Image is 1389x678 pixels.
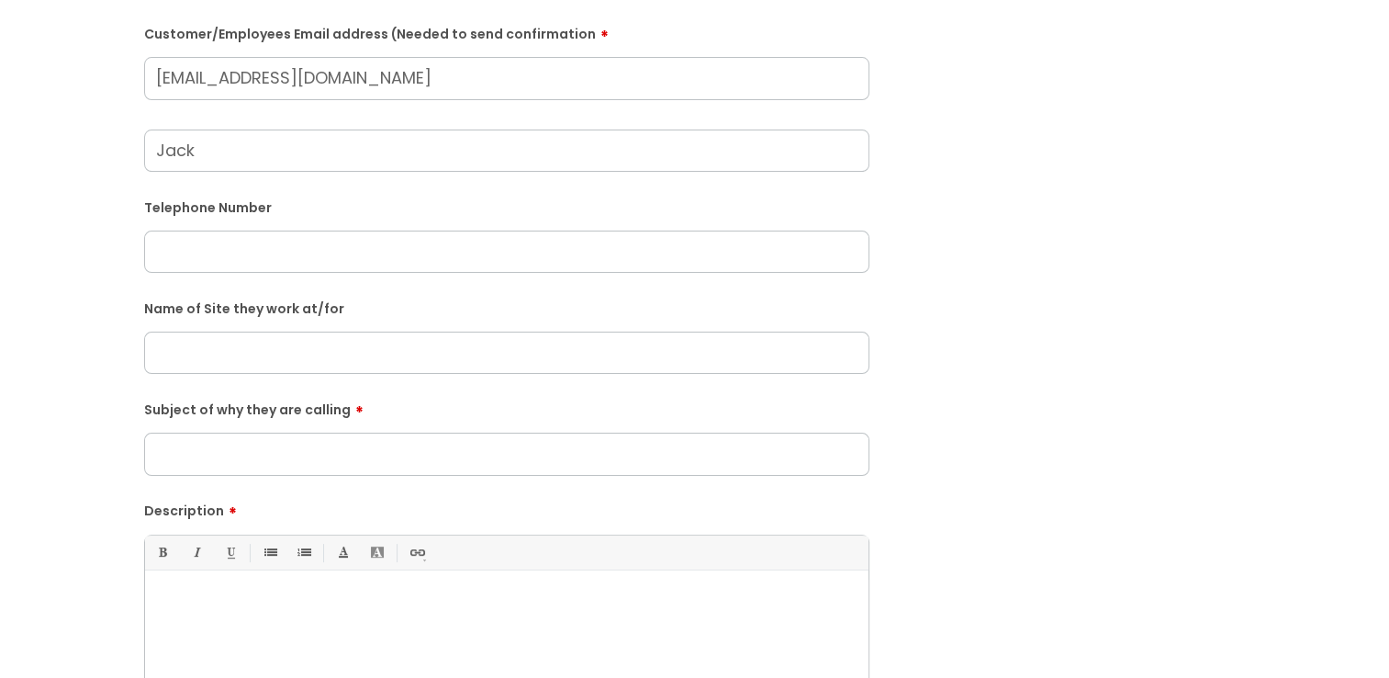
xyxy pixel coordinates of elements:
input: Your Name [144,130,869,172]
a: Font Color [331,541,354,564]
a: Bold (Ctrl-B) [151,541,174,564]
a: Underline(Ctrl-U) [218,541,241,564]
label: Telephone Number [144,197,869,216]
label: Name of Site they work at/for [144,298,869,317]
input: Email [144,57,869,99]
a: • Unordered List (Ctrl-Shift-7) [258,541,281,564]
label: Customer/Employees Email address (Needed to send confirmation [144,20,869,42]
a: Italic (Ctrl-I) [185,541,207,564]
a: Back Color [365,541,388,564]
a: Link [405,541,428,564]
label: Description [144,497,869,519]
a: 1. Ordered List (Ctrl-Shift-8) [292,541,315,564]
label: Subject of why they are calling [144,396,869,418]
